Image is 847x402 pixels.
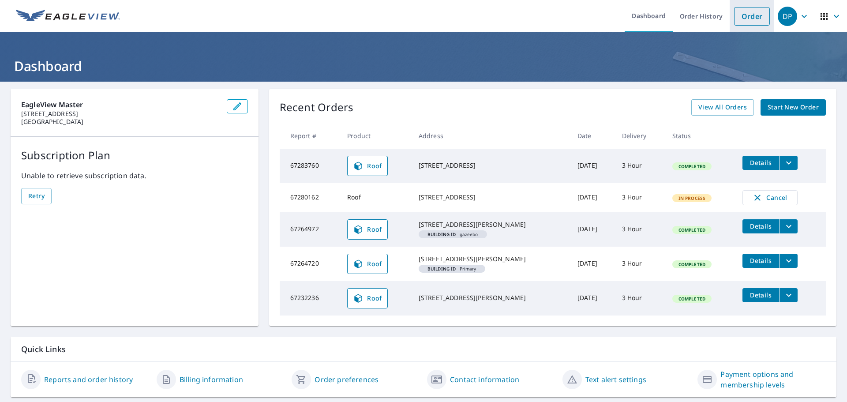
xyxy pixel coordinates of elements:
[353,224,382,235] span: Roof
[698,102,747,113] span: View All Orders
[419,293,563,302] div: [STREET_ADDRESS][PERSON_NAME]
[419,220,563,229] div: [STREET_ADDRESS][PERSON_NAME]
[742,156,780,170] button: detailsBtn-67283760
[21,344,826,355] p: Quick Links
[21,147,248,163] p: Subscription Plan
[450,374,519,385] a: Contact information
[347,288,388,308] a: Roof
[280,183,341,212] td: 67280162
[570,212,615,247] td: [DATE]
[21,110,220,118] p: [STREET_ADDRESS]
[748,222,774,230] span: Details
[347,254,388,274] a: Roof
[21,99,220,110] p: EagleView Master
[280,99,354,116] p: Recent Orders
[427,267,456,271] em: Building ID
[673,296,711,302] span: Completed
[21,118,220,126] p: [GEOGRAPHIC_DATA]
[742,254,780,268] button: detailsBtn-67264720
[353,293,382,304] span: Roof
[280,123,341,149] th: Report #
[570,183,615,212] td: [DATE]
[570,247,615,281] td: [DATE]
[768,102,819,113] span: Start New Order
[748,291,774,299] span: Details
[720,369,826,390] a: Payment options and membership levels
[21,188,52,204] button: Retry
[665,123,735,149] th: Status
[780,156,798,170] button: filesDropdownBtn-67283760
[419,193,563,202] div: [STREET_ADDRESS]
[615,212,665,247] td: 3 Hour
[419,161,563,170] div: [STREET_ADDRESS]
[780,219,798,233] button: filesDropdownBtn-67264972
[280,247,341,281] td: 67264720
[615,149,665,183] td: 3 Hour
[673,163,711,169] span: Completed
[570,123,615,149] th: Date
[422,267,482,271] span: Primary
[780,288,798,302] button: filesDropdownBtn-67232236
[761,99,826,116] a: Start New Order
[615,123,665,149] th: Delivery
[353,259,382,269] span: Roof
[673,195,711,201] span: In Process
[340,123,412,149] th: Product
[748,256,774,265] span: Details
[180,374,243,385] a: Billing information
[778,7,797,26] div: DP
[585,374,646,385] a: Text alert settings
[615,247,665,281] td: 3 Hour
[673,227,711,233] span: Completed
[673,261,711,267] span: Completed
[615,183,665,212] td: 3 Hour
[570,149,615,183] td: [DATE]
[752,192,788,203] span: Cancel
[748,158,774,167] span: Details
[419,255,563,263] div: [STREET_ADDRESS][PERSON_NAME]
[315,374,379,385] a: Order preferences
[21,170,248,181] p: Unable to retrieve subscription data.
[347,219,388,240] a: Roof
[427,232,456,237] em: Building ID
[780,254,798,268] button: filesDropdownBtn-67264720
[280,212,341,247] td: 67264972
[615,281,665,316] td: 3 Hour
[353,161,382,171] span: Roof
[340,183,412,212] td: Roof
[742,219,780,233] button: detailsBtn-67264972
[16,10,120,23] img: EV Logo
[280,149,341,183] td: 67283760
[280,281,341,316] td: 67232236
[691,99,754,116] a: View All Orders
[44,374,133,385] a: Reports and order history
[742,190,798,205] button: Cancel
[28,191,45,202] span: Retry
[412,123,570,149] th: Address
[734,7,770,26] a: Order
[11,57,836,75] h1: Dashboard
[422,232,483,237] span: gazeebo
[347,156,388,176] a: Roof
[742,288,780,302] button: detailsBtn-67232236
[570,281,615,316] td: [DATE]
